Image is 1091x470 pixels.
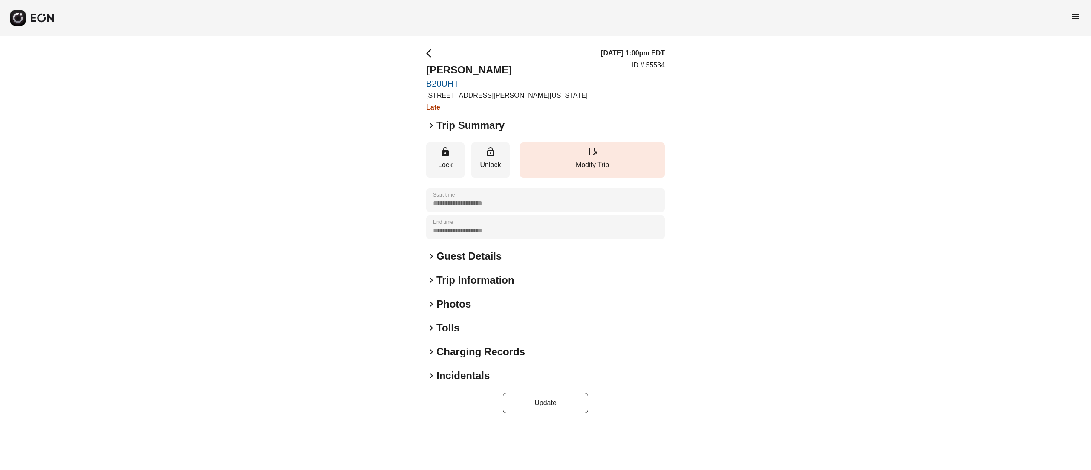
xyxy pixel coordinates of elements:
span: keyboard_arrow_right [426,251,436,261]
h2: Trip Information [436,273,514,287]
span: menu [1071,12,1081,22]
p: Lock [430,160,460,170]
span: keyboard_arrow_right [426,347,436,357]
span: keyboard_arrow_right [426,299,436,309]
span: keyboard_arrow_right [426,323,436,333]
span: arrow_back_ios [426,48,436,58]
span: keyboard_arrow_right [426,120,436,131]
span: keyboard_arrow_right [426,275,436,285]
a: B20UHT [426,78,588,89]
span: lock_open [485,147,496,157]
span: keyboard_arrow_right [426,371,436,381]
p: [STREET_ADDRESS][PERSON_NAME][US_STATE] [426,90,588,101]
h2: Tolls [436,321,459,335]
p: ID # 55534 [632,60,665,70]
span: edit_road [587,147,597,157]
h3: [DATE] 1:00pm EDT [601,48,665,58]
h2: Guest Details [436,250,502,263]
button: Lock [426,142,465,178]
p: Unlock [476,160,505,170]
h2: [PERSON_NAME] [426,63,588,77]
span: lock [440,147,450,157]
p: Modify Trip [524,160,661,170]
button: Unlock [471,142,510,178]
button: Modify Trip [520,142,665,178]
h2: Photos [436,297,471,311]
button: Update [503,393,588,413]
h2: Trip Summary [436,119,505,132]
h3: Late [426,102,588,113]
h2: Incidentals [436,369,490,383]
h2: Charging Records [436,345,525,359]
